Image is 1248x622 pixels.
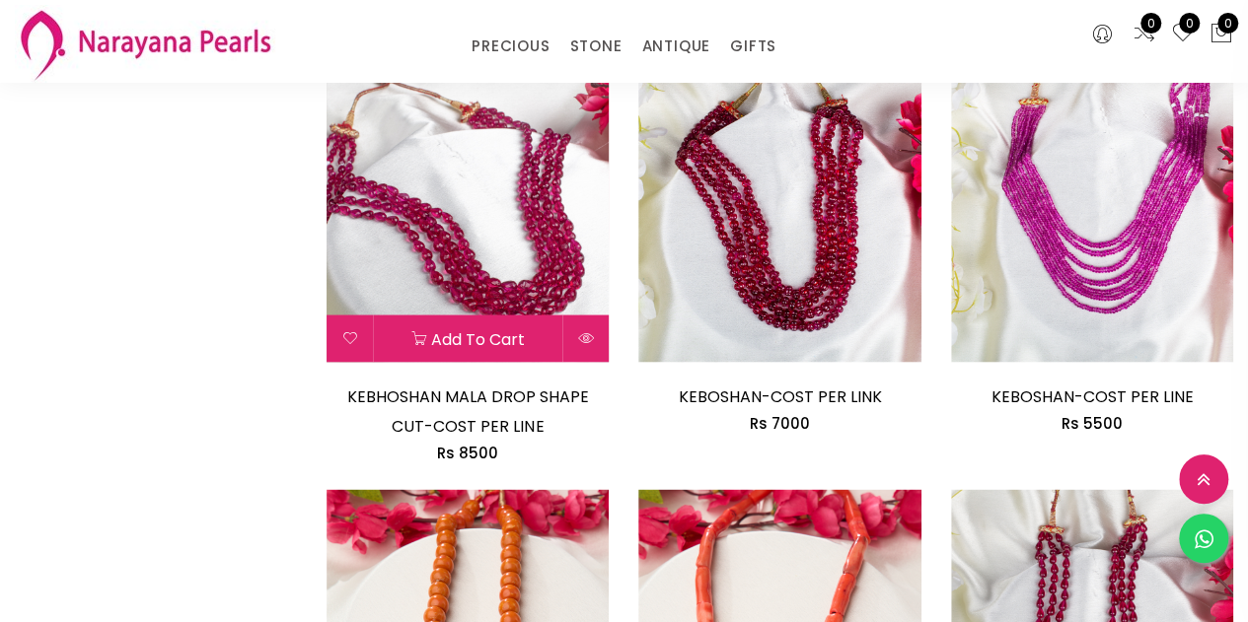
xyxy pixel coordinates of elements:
[730,32,776,61] a: GIFTS
[1217,13,1238,34] span: 0
[472,32,550,61] a: PRECIOUS
[1171,22,1195,47] a: 0
[347,384,589,437] a: KEBHOSHAN MALA DROP SHAPE CUT-COST PER LINE
[437,442,498,462] span: Rs 8500
[1140,13,1161,34] span: 0
[327,314,373,362] button: Add to wishlist
[679,384,882,407] a: KEBOSHAN-COST PER LINK
[1179,13,1200,34] span: 0
[374,314,561,362] button: Add to cart
[750,412,810,433] span: Rs 7000
[562,314,609,362] button: Quick View
[641,32,710,61] a: ANTIQUE
[1062,412,1123,433] span: Rs 5500
[1210,22,1233,47] button: 0
[1133,22,1156,47] a: 0
[991,384,1193,407] a: KEBOSHAN-COST PER LINE
[569,32,622,61] a: STONE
